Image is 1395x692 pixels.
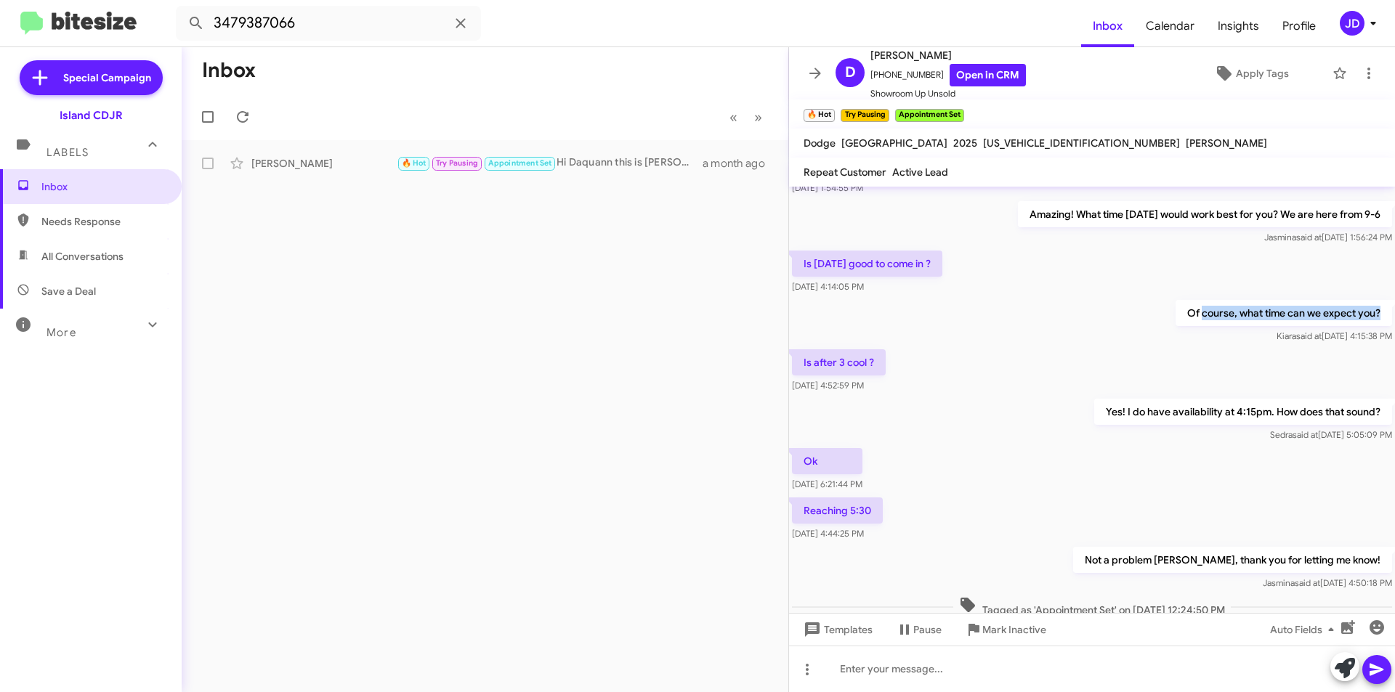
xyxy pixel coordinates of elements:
p: Amazing! What time [DATE] would work best for you? We are here from 9-6 [1018,201,1392,227]
button: Previous [721,102,746,132]
span: [DATE] 4:52:59 PM [792,380,864,391]
span: [PERSON_NAME] [870,46,1026,64]
p: Reaching 5:30 [792,497,883,524]
span: Sedra [DATE] 5:05:09 PM [1270,429,1392,440]
input: Search [176,6,481,41]
span: said at [1295,577,1320,588]
span: Inbox [41,179,165,194]
span: Auto Fields [1270,616,1340,643]
div: JD [1340,11,1364,36]
a: Inbox [1081,5,1134,47]
span: Showroom Up Unsold [870,86,1026,101]
span: [PERSON_NAME] [1186,137,1267,150]
span: Jasmina [DATE] 1:56:24 PM [1264,232,1392,243]
small: 🔥 Hot [804,109,835,122]
button: Mark Inactive [953,616,1058,643]
nav: Page navigation example [721,102,771,132]
a: Profile [1271,5,1327,47]
span: Mark Inactive [982,616,1046,643]
span: Labels [46,146,89,159]
p: Yes! I do have availability at 4:15pm. How does that sound? [1094,399,1392,425]
span: « [729,108,737,126]
span: Jasmina [DATE] 4:50:18 PM [1263,577,1392,588]
span: [DATE] 4:44:25 PM [792,528,864,539]
a: Insights [1206,5,1271,47]
span: Dodge [804,137,836,150]
span: said at [1296,232,1322,243]
span: [DATE] 6:21:44 PM [792,479,862,489]
a: Calendar [1134,5,1206,47]
span: All Conversations [41,249,124,264]
div: Hi Daquann this is [PERSON_NAME] at Island Chrysler Dodge Jeep Ram. Just wanted to follow up and ... [397,155,703,171]
span: said at [1296,330,1322,341]
span: Try Pausing [436,158,478,168]
span: Tagged as 'Appointment Set' on [DATE] 12:24:50 PM [953,596,1231,617]
button: Next [745,102,771,132]
span: Special Campaign [63,70,151,85]
button: Apply Tags [1176,60,1325,86]
span: » [754,108,762,126]
span: Needs Response [41,214,165,229]
span: Repeat Customer [804,166,886,179]
span: 2025 [953,137,977,150]
span: Active Lead [892,166,948,179]
span: Templates [801,616,873,643]
button: Pause [884,616,953,643]
span: 🔥 Hot [402,158,426,168]
span: Apply Tags [1236,60,1289,86]
button: JD [1327,11,1379,36]
button: Templates [789,616,884,643]
span: Kiara [DATE] 4:15:38 PM [1277,330,1392,341]
p: Not a problem [PERSON_NAME], thank you for letting me know! [1073,547,1392,573]
button: Auto Fields [1258,616,1351,643]
small: Appointment Set [895,109,964,122]
small: Try Pausing [841,109,889,122]
span: D [845,61,856,84]
a: Open in CRM [950,64,1026,86]
span: said at [1293,429,1318,440]
span: Save a Deal [41,284,96,298]
div: Island CDJR [60,108,123,123]
a: Special Campaign [20,60,163,95]
p: Of course, what time can we expect you? [1176,300,1392,326]
h1: Inbox [202,59,256,82]
div: [PERSON_NAME] [251,156,397,171]
p: Ok [792,448,862,474]
div: a month ago [703,156,777,171]
span: Appointment Set [488,158,552,168]
span: Pause [913,616,942,643]
span: [GEOGRAPHIC_DATA] [841,137,947,150]
p: Is [DATE] good to come in ? [792,251,942,277]
span: [PHONE_NUMBER] [870,64,1026,86]
span: [DATE] 1:54:55 PM [792,182,863,193]
span: [US_VEHICLE_IDENTIFICATION_NUMBER] [983,137,1180,150]
p: Is after 3 cool ? [792,349,886,375]
span: [DATE] 4:14:05 PM [792,281,864,292]
span: More [46,326,76,339]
